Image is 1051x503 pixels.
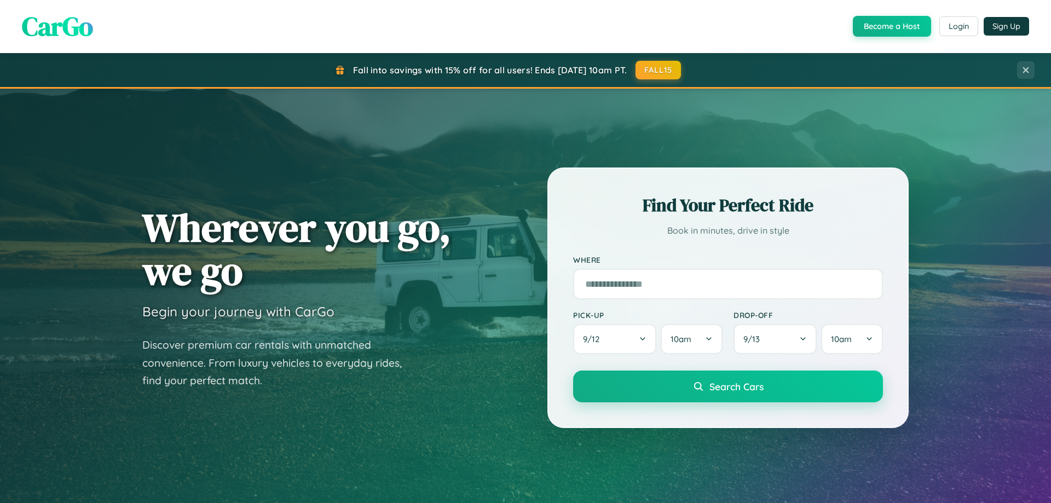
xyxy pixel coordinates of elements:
[831,334,852,344] span: 10am
[22,8,93,44] span: CarGo
[142,303,334,320] h3: Begin your journey with CarGo
[984,17,1029,36] button: Sign Up
[583,334,605,344] span: 9 / 12
[142,206,451,292] h1: Wherever you go, we go
[573,255,883,264] label: Where
[573,223,883,239] p: Book in minutes, drive in style
[709,380,764,392] span: Search Cars
[743,334,765,344] span: 9 / 13
[661,324,723,354] button: 10am
[939,16,978,36] button: Login
[573,310,723,320] label: Pick-up
[573,193,883,217] h2: Find Your Perfect Ride
[142,336,416,390] p: Discover premium car rentals with unmatched convenience. From luxury vehicles to everyday rides, ...
[821,324,883,354] button: 10am
[573,371,883,402] button: Search Cars
[573,324,656,354] button: 9/12
[853,16,931,37] button: Become a Host
[353,65,627,76] span: Fall into savings with 15% off for all users! Ends [DATE] 10am PT.
[636,61,682,79] button: FALL15
[734,310,883,320] label: Drop-off
[671,334,691,344] span: 10am
[734,324,817,354] button: 9/13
